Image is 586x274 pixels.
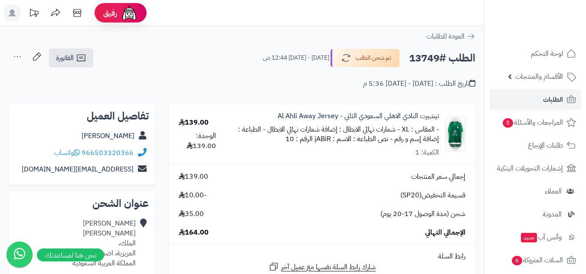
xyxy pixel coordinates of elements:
[490,181,581,202] a: العملاء
[426,31,465,42] span: العودة للطلبات
[179,131,216,151] div: الوحدة: 139.00
[490,204,581,225] a: المدونة
[515,71,563,83] span: الأقسام والمنتجات
[363,79,475,89] div: تاريخ الطلب : [DATE] - [DATE] 5:36 م
[411,172,465,182] span: إجمالي سعر المنتجات
[490,135,581,156] a: طلبات الإرجاع
[497,162,563,174] span: إشعارات التحويلات البنكية
[16,111,149,121] h2: تفاصيل العميل
[267,124,400,135] small: - شعارات نهائي الابطال : إضافة شعارات نهائي الابطال
[490,112,581,133] a: المراجعات والأسئلة5
[179,190,206,200] span: -10.00
[511,254,563,266] span: السلات المتروكة
[425,228,465,238] span: الإجمالي النهائي
[531,48,563,60] span: لوحة التحكم
[82,148,134,158] a: 966503320366
[22,164,134,174] a: [EMAIL_ADDRESS][DOMAIN_NAME]
[281,262,376,272] span: شارك رابط السلة نفسها مع عميل آخر
[409,49,475,67] h2: الطلب #13749
[103,8,117,18] span: رفيق
[490,227,581,248] a: وآتس آبجديد
[426,31,475,42] a: العودة للطلبات
[331,49,400,67] button: تم شحن الطلب
[179,172,208,182] span: 139.00
[543,93,563,106] span: الطلبات
[179,209,204,219] span: 35.00
[179,228,209,238] span: 164.00
[543,208,562,220] span: المدونة
[54,148,80,158] a: واتساب
[72,219,136,268] div: [PERSON_NAME] [PERSON_NAME]‬‎ الملك، العزيزية، اضم المملكة العربية السعودية
[172,251,472,261] div: رابط السلة
[16,198,149,209] h2: عنوان الشحن
[415,148,439,158] div: الكمية: 1
[446,117,465,152] img: 1753170867-website%20(1000%20x%201000%20%D8%A8%D9%8A%D9%83%D8%B3%D9%84)%20(1000%20x%201000%20%D8%...
[121,4,138,22] img: ai-face.png
[490,43,581,64] a: لوحة التحكم
[490,89,581,110] a: الطلبات
[545,185,562,197] span: العملاء
[521,233,537,242] span: جديد
[56,53,74,63] span: الفاتورة
[502,116,563,129] span: المراجعات والأسئلة
[238,124,439,145] small: - الطباعة : إضافة إسم و رقم
[528,139,563,152] span: طلبات الإرجاع
[263,54,329,62] small: [DATE] - [DATE] 12:44 ص
[512,256,522,265] span: 6
[278,111,439,121] a: تيشيرت النادي الاهلي السعودي الثاني - Al Ahli Away Jersey
[503,118,513,128] span: 5
[179,118,209,128] div: 139.00
[380,209,465,219] span: شحن (مدة الوصول 17-20 يوم)
[490,158,581,179] a: إشعارات التحويلات البنكية
[490,250,581,271] a: السلات المتروكة6
[268,261,376,272] a: شارك رابط السلة نفسها مع عميل آخر
[520,231,562,243] span: وآتس آب
[285,134,393,144] small: - نص الطباعه : الاسم : jABiR الرقم : 10
[402,124,439,135] small: - المقاس : XL
[49,48,93,68] a: الفاتورة
[23,4,45,24] a: تحديثات المنصة
[82,131,134,141] a: [PERSON_NAME]
[527,6,578,25] img: logo-2.png
[400,190,465,200] span: قسيمة التخفيض(SP20)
